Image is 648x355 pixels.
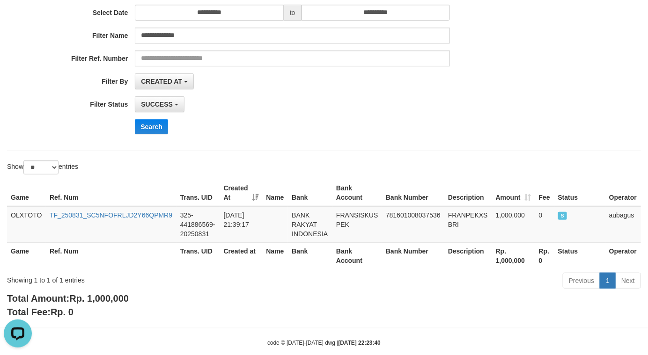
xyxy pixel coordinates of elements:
[135,119,168,134] button: Search
[492,180,535,206] th: Amount: activate to sort column ascending
[563,273,600,289] a: Previous
[332,180,382,206] th: Bank Account
[288,242,332,269] th: Bank
[220,180,263,206] th: Created At: activate to sort column ascending
[177,180,220,206] th: Trans. UID
[7,293,129,304] b: Total Amount:
[605,180,641,206] th: Operator
[535,180,554,206] th: Fee
[535,242,554,269] th: Rp. 0
[558,212,567,220] span: SUCCESS
[267,340,381,346] small: code © [DATE]-[DATE] dwg |
[7,242,46,269] th: Game
[284,5,302,21] span: to
[332,242,382,269] th: Bank Account
[50,211,172,219] a: TF_250831_SC5NFOFRLJD2Y66QPMR9
[7,180,46,206] th: Game
[46,180,177,206] th: Ref. Num
[135,73,194,89] button: CREATED AT
[605,242,641,269] th: Operator
[605,206,641,243] td: aubagus
[382,206,444,243] td: 781601008037536
[600,273,616,289] a: 1
[444,242,492,269] th: Description
[220,242,263,269] th: Created at
[554,180,605,206] th: Status
[262,242,288,269] th: Name
[535,206,554,243] td: 0
[339,340,381,346] strong: [DATE] 22:23:40
[7,160,78,174] label: Show entries
[69,293,129,304] span: Rp. 1,000,000
[615,273,641,289] a: Next
[382,180,444,206] th: Bank Number
[288,180,332,206] th: Bank
[554,242,605,269] th: Status
[492,242,535,269] th: Rp. 1,000,000
[444,206,492,243] td: FRANPEKXS BRI
[141,101,173,108] span: SUCCESS
[4,4,32,32] button: Open LiveChat chat widget
[444,180,492,206] th: Description
[262,180,288,206] th: Name
[288,206,332,243] td: BANK RAKYAT INDONESIA
[51,307,74,317] span: Rp. 0
[7,206,46,243] td: OLXTOTO
[141,78,182,85] span: CREATED AT
[382,242,444,269] th: Bank Number
[220,206,263,243] td: [DATE] 21:39:17
[7,307,74,317] b: Total Fee:
[46,242,177,269] th: Ref. Num
[7,272,263,285] div: Showing 1 to 1 of 1 entries
[332,206,382,243] td: FRANSISKUS PEK
[177,206,220,243] td: 325-441886569-20250831
[492,206,535,243] td: 1,000,000
[177,242,220,269] th: Trans. UID
[135,96,184,112] button: SUCCESS
[23,160,59,174] select: Showentries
